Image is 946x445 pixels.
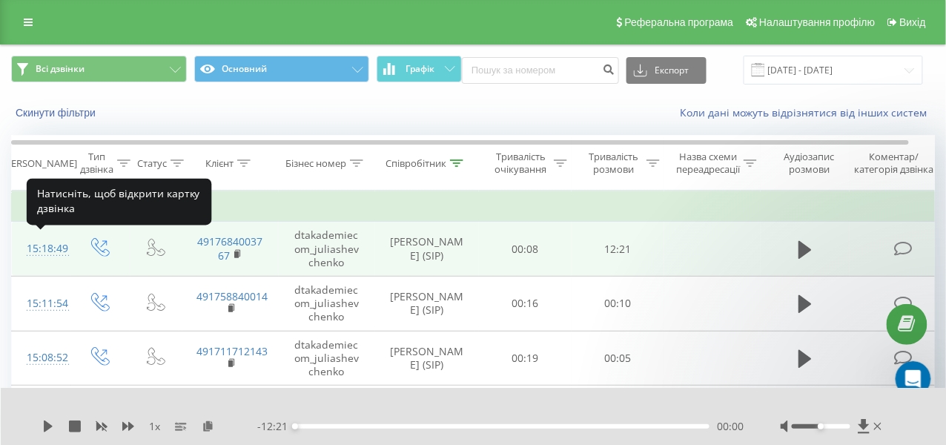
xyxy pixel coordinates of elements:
img: Profile image for Daria [159,24,188,53]
div: Співробітник [386,157,446,170]
td: 00:08 [479,222,572,277]
td: 00:16 [479,276,572,331]
td: [PERSON_NAME] (SIP) [375,386,479,441]
div: Serhii [66,249,96,265]
img: Profile image for Serhii [30,234,60,264]
span: Оцініть бесіду [66,235,144,247]
button: Експорт [626,57,707,84]
div: Accessibility label [818,423,824,429]
div: Нещодавнє повідомленняProfile image for SerhiiОцініть бесідуSerhii•4 дн. тому [15,200,282,277]
div: 15:18:49 [27,234,56,263]
a: Коли дані можуть відрізнятися вiд інших систем [680,105,935,119]
p: Вiтаю 👋 [30,105,267,131]
button: Скинути фільтри [11,106,103,119]
span: Реферальна програма [625,16,734,28]
div: Тривалість розмови [584,151,643,176]
td: [PERSON_NAME] (SIP) [375,331,479,386]
button: Допомога [198,275,297,334]
img: logo [30,28,129,51]
div: Назва схеми переадресації [676,151,740,176]
p: Чим вам допомогти? [30,131,267,181]
span: - 12:21 [257,419,295,434]
div: Тривалість очікування [492,151,550,176]
td: dtakademiecom_juliashevchenko [279,276,375,331]
div: Нещодавнє повідомлення [30,212,266,228]
div: Бізнес номер [285,157,346,170]
button: Всі дзвінки [11,56,187,82]
div: Коментар/категорія дзвінка [851,151,938,176]
span: Вихід [900,16,926,28]
div: Натисніть, щоб відкрити картку дзвінка [27,178,212,225]
div: Accessibility label [292,423,298,429]
button: Основний [194,56,370,82]
iframe: Intercom live chat [896,361,931,397]
div: Profile image for SerhiiОцініть бесідуSerhii•4 дн. тому [16,222,281,277]
button: Повідомлення [99,275,197,334]
td: 12:21 [572,222,664,277]
img: Profile image for Serhii [187,24,216,53]
span: Повідомлення [110,312,187,323]
div: 15:08:52 [27,343,56,372]
span: Графік [406,64,434,74]
a: 4917684003767 [198,234,263,262]
td: [PERSON_NAME] (SIP) [375,276,479,331]
div: Закрити [255,24,282,50]
div: Тип дзвінка [80,151,113,176]
img: Profile image for Ringostat [215,24,245,53]
td: dtakademiecom_juliashevchenko [279,386,375,441]
td: dtakademiecom_juliashevchenko [279,331,375,386]
span: Налаштування профілю [759,16,875,28]
span: 1 x [149,419,160,434]
div: 15:11:54 [27,289,56,318]
td: [PERSON_NAME] (SIP) [375,222,479,277]
span: Головна [24,312,73,323]
div: Аудіозапис розмови [773,151,845,176]
input: Пошук за номером [462,57,619,84]
td: dtakademiecom_juliashevchenko [279,222,375,277]
div: Статус [137,157,167,170]
td: 00:19 [479,331,572,386]
td: 00:05 [572,331,664,386]
button: Графік [377,56,462,82]
div: Клієнт [205,157,234,170]
a: 491711712143 [197,344,268,358]
a: 491758840014 [197,289,268,303]
span: Допомога [220,312,274,323]
td: 00:04 [572,386,664,441]
td: 00:10 [572,276,664,331]
div: • 4 дн. тому [99,249,162,265]
span: 00:00 [717,419,744,434]
span: Всі дзвінки [36,63,85,75]
div: [PERSON_NAME] [2,157,77,170]
td: 00:24 [479,386,572,441]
